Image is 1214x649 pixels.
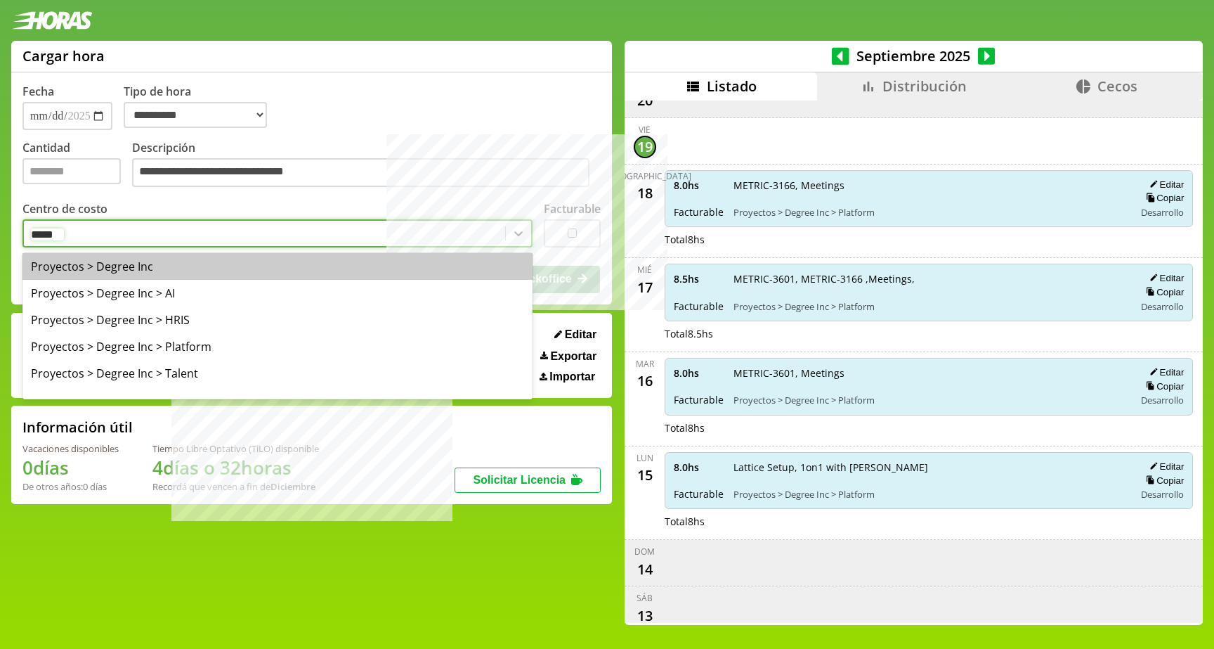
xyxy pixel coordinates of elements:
[1141,206,1184,219] span: Desarrollo
[549,371,595,383] span: Importar
[22,280,533,307] div: Proyectos > Degree Inc > AI
[637,452,653,464] div: lun
[1145,179,1184,191] button: Editar
[665,515,1194,528] div: Total 8 hs
[733,394,1125,406] span: Proyectos > Degree Inc > Platform
[132,140,601,191] label: Descripción
[22,333,533,360] div: Proyectos > Degree Inc > Platform
[22,455,119,480] h1: 0 días
[565,328,596,341] span: Editar
[124,84,278,130] label: Tipo de hora
[634,89,656,112] div: 20
[674,461,724,474] span: 8.0 hs
[22,360,533,387] div: Proyectos > Degree Inc > Talent
[637,592,653,604] div: sáb
[1142,286,1184,298] button: Copiar
[639,124,651,136] div: vie
[132,158,589,188] textarea: Descripción
[550,328,601,342] button: Editar
[634,136,656,158] div: 19
[674,393,724,406] span: Facturable
[22,140,132,191] label: Cantidad
[22,201,107,217] label: Centro de costo
[22,84,54,99] label: Fecha
[22,480,119,493] div: De otros años: 0 días
[637,264,652,276] div: mié
[1142,380,1184,392] button: Copiar
[22,253,533,280] div: Proyectos > Degree Inc
[707,77,757,96] span: Listado
[22,158,121,184] input: Cantidad
[1141,488,1184,501] span: Desarrollo
[625,101,1203,623] div: scrollable content
[1142,475,1184,487] button: Copiar
[473,474,566,486] span: Solicitar Licencia
[11,11,93,30] img: logotipo
[550,350,596,363] span: Exportar
[22,307,533,333] div: Proyectos > Degree Inc > HRIS
[1142,192,1184,204] button: Copiar
[733,179,1125,192] span: METRIC-3166, Meetings
[544,201,601,217] label: Facturable
[22,442,119,455] div: Vacaciones disponibles
[1141,300,1184,313] span: Desarrollo
[733,461,1125,474] span: Lattice Setup, 1on1 with [PERSON_NAME]
[1145,366,1184,378] button: Editar
[733,300,1125,313] span: Proyectos > Degree Inc > Platform
[665,233,1194,246] div: Total 8 hs
[455,468,601,493] button: Solicitar Licencia
[599,170,691,182] div: [DEMOGRAPHIC_DATA]
[152,442,319,455] div: Tiempo Libre Optativo (TiLO) disponible
[1097,77,1137,96] span: Cecos
[634,182,656,205] div: 18
[634,604,656,626] div: 13
[674,366,724,380] span: 8.0 hs
[733,488,1125,501] span: Proyectos > Degree Inc > Platform
[674,179,724,192] span: 8.0 hs
[674,272,724,285] span: 8.5 hs
[152,480,319,493] div: Recordá que vencen a fin de
[665,421,1194,435] div: Total 8 hs
[733,272,1125,285] span: METRIC-3601, METRIC-3166 ,Meetings,
[733,366,1125,380] span: METRIC-3601, Meetings
[674,205,724,219] span: Facturable
[22,46,105,65] h1: Cargar hora
[634,370,656,392] div: 16
[636,358,654,370] div: mar
[674,487,724,501] span: Facturable
[634,276,656,298] div: 17
[733,206,1125,219] span: Proyectos > Degree Inc > Platform
[270,480,315,493] b: Diciembre
[674,300,724,313] span: Facturable
[152,455,319,480] h1: 4 días o 32 horas
[1145,461,1184,473] button: Editar
[124,102,267,128] select: Tipo de hora
[665,327,1194,340] div: Total 8.5 hs
[22,418,133,437] h2: Información útil
[634,464,656,487] div: 15
[1145,272,1184,284] button: Editar
[634,558,656,580] div: 14
[882,77,967,96] span: Distribución
[1141,394,1184,406] span: Desarrollo
[634,546,655,558] div: dom
[849,46,978,65] span: Septiembre 2025
[536,349,601,364] button: Exportar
